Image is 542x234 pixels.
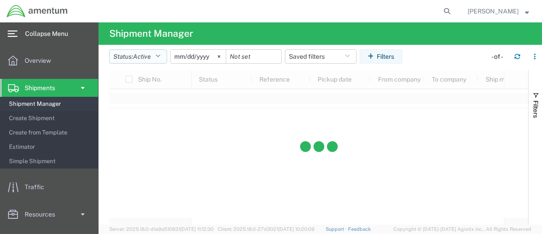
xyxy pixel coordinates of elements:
a: Support [326,226,348,232]
div: - of - [491,52,507,61]
span: [DATE] 11:12:30 [180,226,214,232]
a: Feedback [348,226,371,232]
a: Overview [0,52,98,69]
span: Overview [25,52,57,69]
span: Create from Template [9,124,92,142]
span: Client: 2025.18.0-27d3021 [218,226,314,232]
span: Active [133,53,151,60]
span: Shipment Manager [9,95,92,113]
button: [PERSON_NAME] [467,6,529,17]
input: Not set [226,50,281,63]
img: logo [6,4,68,18]
a: Resources [0,205,98,223]
span: Estimator [9,138,92,156]
span: Copyright © [DATE]-[DATE] Agistix Inc., All Rights Reserved [393,225,531,233]
span: Shipments [25,79,61,97]
span: Create Shipment [9,109,92,127]
span: Catherine Garza [468,6,519,16]
input: Not set [171,50,226,63]
span: Traffic [25,178,51,196]
span: Filters [532,100,539,118]
button: Filters [360,49,402,64]
span: [DATE] 10:20:09 [278,226,314,232]
button: Saved filters [285,49,357,64]
a: Traffic [0,178,98,196]
span: Collapse Menu [25,25,74,43]
h4: Shipment Manager [109,22,193,45]
span: Server: 2025.18.0-d1e9a510831 [109,226,214,232]
a: Shipments [0,79,98,97]
span: Resources [25,205,61,223]
span: Simple Shipment [9,152,92,170]
button: Status:Active [109,49,167,64]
